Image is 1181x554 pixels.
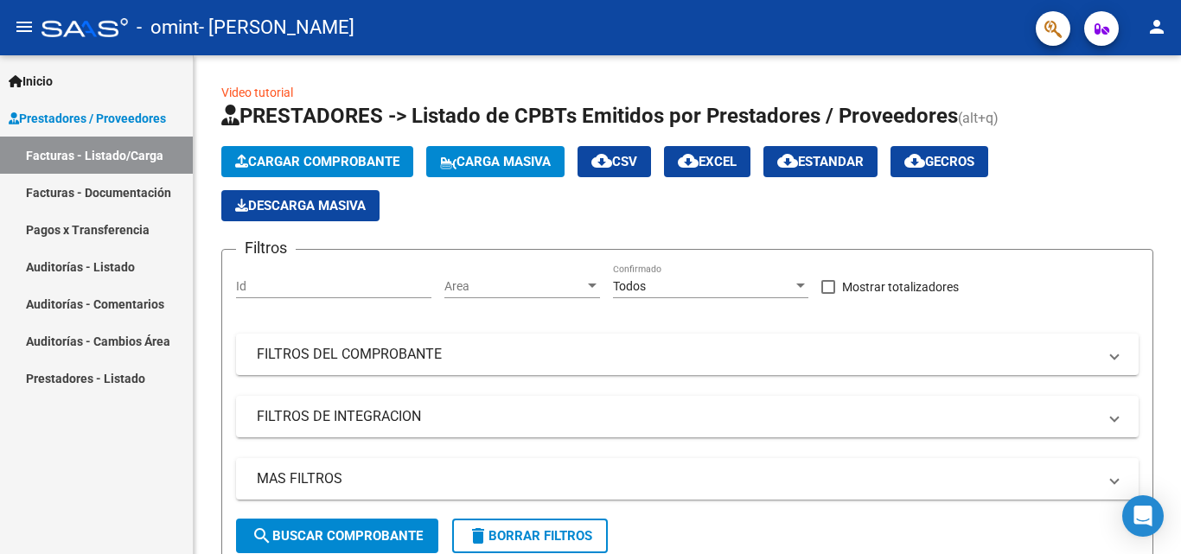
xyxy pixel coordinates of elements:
[904,150,925,171] mat-icon: cloud_download
[904,154,974,169] span: Gecros
[678,154,737,169] span: EXCEL
[252,528,423,544] span: Buscar Comprobante
[891,146,988,177] button: Gecros
[468,528,592,544] span: Borrar Filtros
[444,279,584,294] span: Area
[468,525,488,546] mat-icon: delete
[236,396,1139,437] mat-expansion-panel-header: FILTROS DE INTEGRACION
[221,104,958,128] span: PRESTADORES -> Listado de CPBTs Emitidos por Prestadores / Proveedores
[236,334,1139,375] mat-expansion-panel-header: FILTROS DEL COMPROBANTE
[578,146,651,177] button: CSV
[613,279,646,293] span: Todos
[1146,16,1167,37] mat-icon: person
[440,154,551,169] span: Carga Masiva
[842,277,959,297] span: Mostrar totalizadores
[9,109,166,128] span: Prestadores / Proveedores
[252,525,272,546] mat-icon: search
[257,345,1097,364] mat-panel-title: FILTROS DEL COMPROBANTE
[235,198,366,213] span: Descarga Masiva
[763,146,878,177] button: Estandar
[137,9,199,47] span: - omint
[221,86,293,99] a: Video tutorial
[235,154,399,169] span: Cargar Comprobante
[199,9,354,47] span: - [PERSON_NAME]
[221,190,380,221] app-download-masive: Descarga masiva de comprobantes (adjuntos)
[221,190,380,221] button: Descarga Masiva
[257,469,1097,488] mat-panel-title: MAS FILTROS
[777,150,798,171] mat-icon: cloud_download
[664,146,750,177] button: EXCEL
[236,458,1139,500] mat-expansion-panel-header: MAS FILTROS
[958,110,999,126] span: (alt+q)
[426,146,565,177] button: Carga Masiva
[9,72,53,91] span: Inicio
[257,407,1097,426] mat-panel-title: FILTROS DE INTEGRACION
[14,16,35,37] mat-icon: menu
[236,519,438,553] button: Buscar Comprobante
[221,146,413,177] button: Cargar Comprobante
[1122,495,1164,537] div: Open Intercom Messenger
[591,154,637,169] span: CSV
[452,519,608,553] button: Borrar Filtros
[777,154,864,169] span: Estandar
[678,150,699,171] mat-icon: cloud_download
[236,236,296,260] h3: Filtros
[591,150,612,171] mat-icon: cloud_download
